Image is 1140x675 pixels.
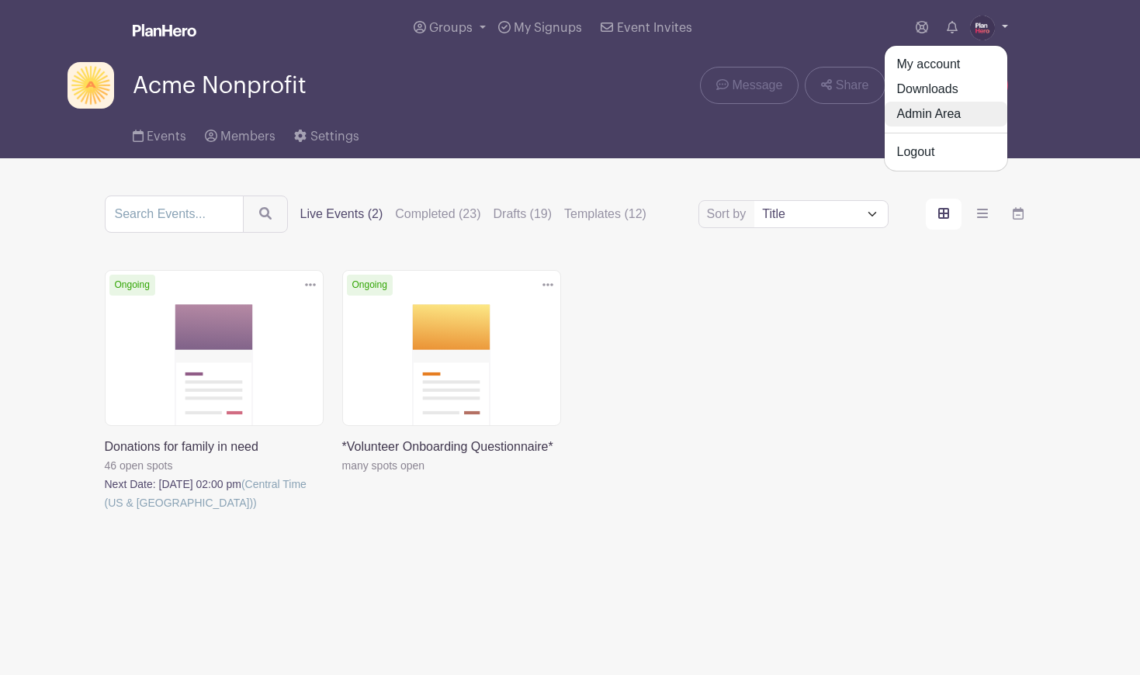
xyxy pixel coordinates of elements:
img: PH-Logo-Circle-Centered-Purple.jpg [970,16,995,40]
a: Downloads [885,77,1007,102]
a: Admin Area [885,102,1007,126]
a: Logout [885,140,1007,164]
img: Acme-logo-ph.png [68,62,114,109]
label: Templates (12) [564,205,646,223]
span: Event Invites [617,22,692,34]
span: Share [836,76,869,95]
span: Events [147,130,186,143]
a: Settings [294,109,359,158]
span: Groups [429,22,473,34]
a: My account [885,52,1007,77]
span: Members [220,130,275,143]
a: Message [700,67,799,104]
a: Events [133,109,186,158]
div: Groups [884,45,1008,171]
label: Completed (23) [395,205,480,223]
label: Drafts (19) [494,205,553,223]
span: Message [732,76,782,95]
a: Members [205,109,275,158]
div: order and view [926,199,1036,230]
span: Settings [310,130,359,143]
div: filters [300,205,646,223]
span: Acme Nonprofit [133,73,307,99]
input: Search Events... [105,196,244,233]
a: Share [805,67,885,104]
img: logo_white-6c42ec7e38ccf1d336a20a19083b03d10ae64f83f12c07503d8b9e83406b4c7d.svg [133,24,196,36]
label: Live Events (2) [300,205,383,223]
span: My Signups [514,22,582,34]
label: Sort by [707,205,751,223]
